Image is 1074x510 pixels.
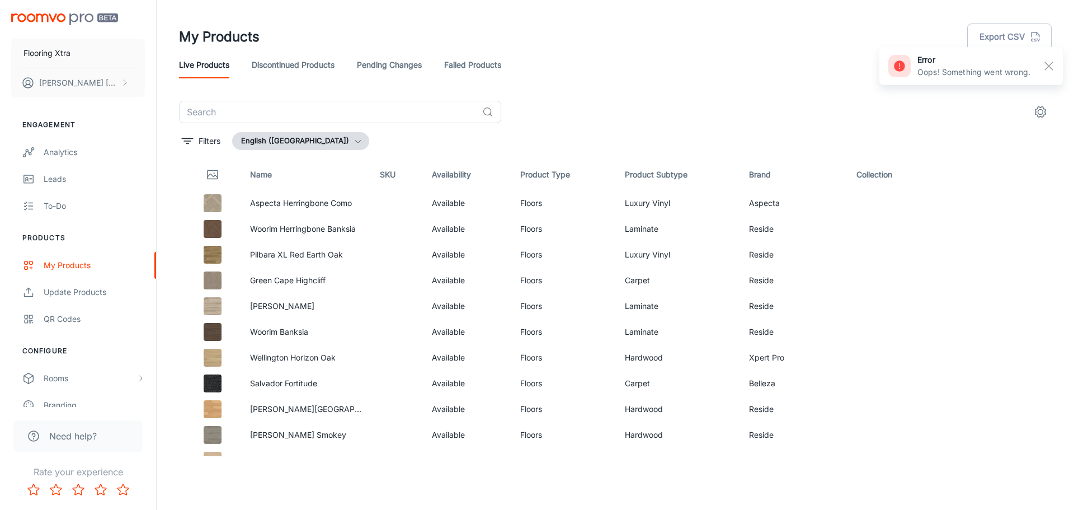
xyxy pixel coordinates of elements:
[250,223,362,235] p: Woorim Herringbone Banksia
[511,345,616,371] td: Floors
[423,319,511,345] td: Available
[199,135,220,147] p: Filters
[179,101,478,123] input: Search
[44,200,145,212] div: To-do
[1029,101,1052,123] button: settings
[917,54,1030,66] h6: error
[250,403,362,415] p: [PERSON_NAME][GEOGRAPHIC_DATA]
[511,422,616,448] td: Floors
[179,52,229,78] a: Live Products
[206,168,219,181] svg: Thumbnail
[511,319,616,345] td: Floors
[179,27,260,47] h1: My Products
[423,371,511,396] td: Available
[740,345,847,371] td: Xpert Pro
[250,455,362,467] p: [PERSON_NAME]
[23,47,70,59] p: Flooring Xtra
[112,479,134,501] button: Rate 5 star
[44,259,145,272] div: My Products
[44,146,145,158] div: Analytics
[511,216,616,242] td: Floors
[616,190,741,216] td: Luxury Vinyl
[250,352,362,364] p: Wellington Horizon Oak
[847,159,938,190] th: Collection
[45,479,67,501] button: Rate 2 star
[357,52,422,78] a: Pending Changes
[250,377,362,390] p: Salvador Fortitude
[740,242,847,268] td: Reside
[371,159,423,190] th: SKU
[44,313,145,325] div: QR Codes
[250,249,362,261] p: Pilbara XL Red Earth Oak
[9,465,147,479] p: Rate your experience
[616,293,741,319] td: Laminate
[740,422,847,448] td: Reside
[616,242,741,268] td: Luxury Vinyl
[740,268,847,293] td: Reside
[423,293,511,319] td: Available
[511,159,616,190] th: Product Type
[740,448,847,474] td: Xpert Pro
[423,242,511,268] td: Available
[89,479,112,501] button: Rate 4 star
[423,396,511,422] td: Available
[740,159,847,190] th: Brand
[511,268,616,293] td: Floors
[250,429,362,441] p: [PERSON_NAME] Smokey
[49,429,97,443] span: Need help?
[423,190,511,216] td: Available
[423,268,511,293] td: Available
[241,159,371,190] th: Name
[39,77,118,89] p: [PERSON_NAME] [PERSON_NAME]
[250,274,362,287] p: Green Cape Highcliff
[740,216,847,242] td: Reside
[179,132,223,150] button: filter
[250,197,362,209] p: Aspecta Herringbone Como
[250,326,362,338] p: Woorim Banksia
[423,159,511,190] th: Availability
[511,448,616,474] td: Floors
[917,66,1030,78] p: Oops! Something went wrong.
[511,396,616,422] td: Floors
[616,345,741,371] td: Hardwood
[67,479,89,501] button: Rate 3 star
[740,371,847,396] td: Belleza
[616,268,741,293] td: Carpet
[423,448,511,474] td: Available
[44,399,145,411] div: Branding
[252,52,335,78] a: Discontinued Products
[11,68,145,97] button: [PERSON_NAME] [PERSON_NAME]
[232,132,369,150] button: English ([GEOGRAPHIC_DATA])
[616,371,741,396] td: Carpet
[423,345,511,371] td: Available
[44,372,136,385] div: Rooms
[511,242,616,268] td: Floors
[616,396,741,422] td: Hardwood
[250,300,362,312] p: [PERSON_NAME]
[511,371,616,396] td: Floors
[511,190,616,216] td: Floors
[616,448,741,474] td: Laminate
[423,216,511,242] td: Available
[616,422,741,448] td: Hardwood
[740,396,847,422] td: Reside
[616,159,741,190] th: Product Subtype
[444,52,501,78] a: Failed Products
[740,190,847,216] td: Aspecta
[967,24,1052,50] button: Export CSV
[740,293,847,319] td: Reside
[11,13,118,25] img: Roomvo PRO Beta
[44,173,145,185] div: Leads
[423,422,511,448] td: Available
[11,39,145,68] button: Flooring Xtra
[740,319,847,345] td: Reside
[616,216,741,242] td: Laminate
[616,319,741,345] td: Laminate
[511,293,616,319] td: Floors
[22,479,45,501] button: Rate 1 star
[44,286,145,298] div: Update Products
